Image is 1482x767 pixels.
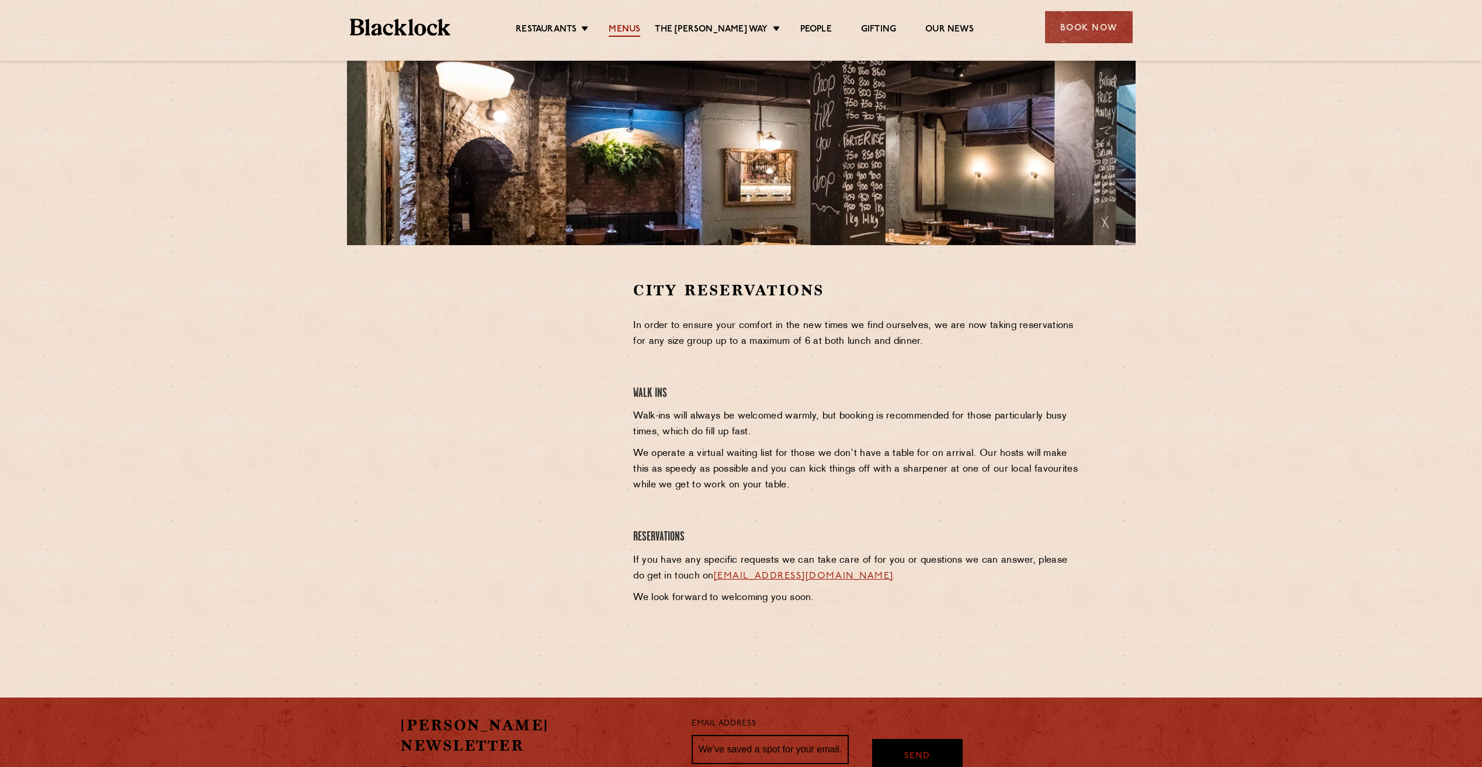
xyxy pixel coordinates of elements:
[633,318,1081,350] p: In order to ensure your comfort in the new times we find ourselves, we are now taking reservation...
[633,553,1081,584] p: If you have any specific requests we can take care of for you or questions we can answer, please ...
[861,24,896,37] a: Gifting
[692,717,756,731] label: Email Address
[1045,11,1133,43] div: Book Now
[714,571,894,581] a: [EMAIL_ADDRESS][DOMAIN_NAME]
[633,529,1081,545] h4: Reservations
[800,24,832,37] a: People
[904,750,930,763] span: Send
[350,19,451,36] img: BL_Textured_Logo-footer-cropped.svg
[633,590,1081,606] p: We look forward to welcoming you soon.
[655,24,768,37] a: The [PERSON_NAME] Way
[609,24,640,37] a: Menus
[925,24,974,37] a: Our News
[692,735,849,764] input: We’ve saved a spot for your email...
[633,446,1081,493] p: We operate a virtual waiting list for those we don’t have a table for on arrival. Our hosts will ...
[633,280,1081,301] h2: City Reservations
[401,715,674,756] h2: [PERSON_NAME] Newsletter
[516,24,577,37] a: Restaurants
[443,280,574,456] iframe: OpenTable make booking widget
[633,409,1081,440] p: Walk-ins will always be welcomed warmly, but booking is recommended for those particularly busy t...
[633,386,1081,402] h4: Walk Ins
